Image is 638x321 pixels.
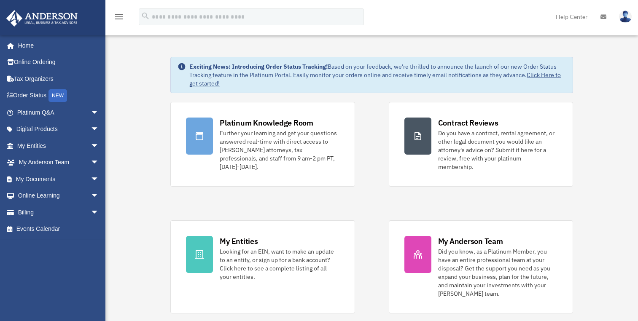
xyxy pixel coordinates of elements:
div: Contract Reviews [438,118,498,128]
div: Further your learning and get your questions answered real-time with direct access to [PERSON_NAM... [220,129,339,171]
a: Platinum Knowledge Room Further your learning and get your questions answered real-time with dire... [170,102,355,187]
div: My Entities [220,236,258,246]
span: arrow_drop_down [91,171,108,188]
span: arrow_drop_down [91,137,108,155]
a: My Entitiesarrow_drop_down [6,137,112,154]
a: Platinum Q&Aarrow_drop_down [6,104,112,121]
img: User Pic [619,11,632,23]
div: Do you have a contract, rental agreement, or other legal document you would like an attorney's ad... [438,129,557,171]
div: My Anderson Team [438,236,503,246]
a: Online Ordering [6,54,112,71]
div: NEW [48,89,67,102]
div: Based on your feedback, we're thrilled to announce the launch of our new Order Status Tracking fe... [189,62,565,88]
a: Home [6,37,108,54]
div: Looking for an EIN, want to make an update to an entity, or sign up for a bank account? Click her... [220,247,339,281]
a: My Anderson Team Did you know, as a Platinum Member, you have an entire professional team at your... [389,220,573,313]
div: Did you know, as a Platinum Member, you have an entire professional team at your disposal? Get th... [438,247,557,298]
span: arrow_drop_down [91,204,108,221]
span: arrow_drop_down [91,187,108,205]
img: Anderson Advisors Platinum Portal [4,10,80,27]
a: menu [114,15,124,22]
a: Click Here to get started! [189,71,561,87]
a: Billingarrow_drop_down [6,204,112,221]
a: Digital Productsarrow_drop_down [6,121,112,138]
i: search [141,11,150,21]
a: Online Learningarrow_drop_down [6,187,112,204]
a: Contract Reviews Do you have a contract, rental agreement, or other legal document you would like... [389,102,573,187]
a: My Documentsarrow_drop_down [6,171,112,187]
strong: Exciting News: Introducing Order Status Tracking! [189,63,328,70]
span: arrow_drop_down [91,121,108,138]
span: arrow_drop_down [91,154,108,171]
a: My Entities Looking for an EIN, want to make an update to an entity, or sign up for a bank accoun... [170,220,355,313]
a: Events Calendar [6,221,112,238]
div: Platinum Knowledge Room [220,118,313,128]
a: Order StatusNEW [6,87,112,104]
i: menu [114,12,124,22]
a: Tax Organizers [6,70,112,87]
span: arrow_drop_down [91,104,108,121]
a: My Anderson Teamarrow_drop_down [6,154,112,171]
